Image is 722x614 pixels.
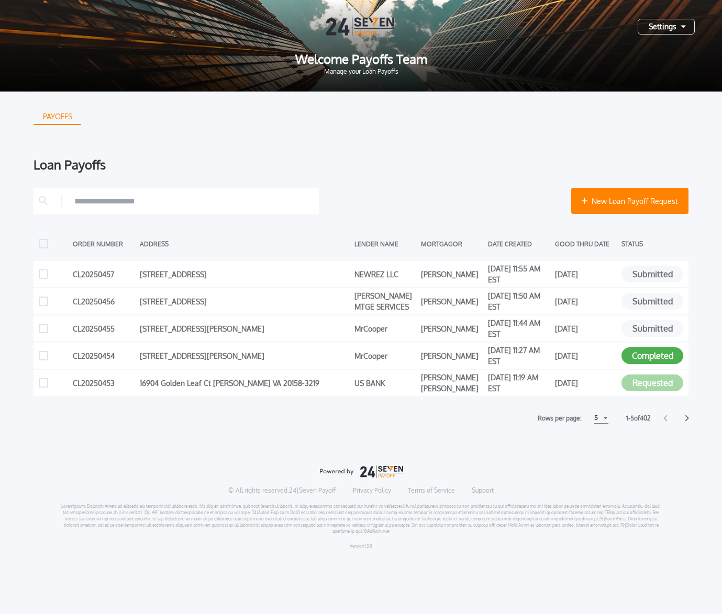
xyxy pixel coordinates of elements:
[140,236,349,252] div: ADDRESS
[73,348,135,363] div: CL20250454
[354,348,416,363] div: MrCooper
[421,293,483,309] div: [PERSON_NAME]
[555,293,617,309] div: [DATE]
[408,486,455,495] a: Terms of Service
[594,413,608,424] button: 5
[621,347,683,364] button: Completed
[488,321,550,336] div: [DATE] 11:44 AM EST
[17,53,705,65] span: Welcome Payoffs Team
[34,158,688,171] div: Loan Payoffs
[638,19,695,35] button: Settings
[35,108,81,125] div: PAYOFFS
[621,320,683,337] button: Submitted
[594,412,598,424] div: 5
[34,108,81,125] button: PAYOFFS
[421,236,483,252] div: MORTGAGOR
[354,266,416,282] div: NEWREZ LLC
[140,293,349,309] div: [STREET_ADDRESS]
[488,266,550,282] div: [DATE] 11:55 AM EST
[621,374,683,391] button: Requested
[326,17,396,36] img: Logo
[354,321,416,336] div: MrCooper
[621,266,683,282] button: Submitted
[350,543,372,549] p: Version 1.3.0
[354,293,416,309] div: [PERSON_NAME] MTGE SERVICES
[353,486,391,495] a: Privacy Policy
[626,413,651,424] label: 1 - 5 of 402
[488,293,550,309] div: [DATE] 11:50 AM EST
[555,266,617,282] div: [DATE]
[538,413,582,424] label: Rows per page:
[140,266,349,282] div: [STREET_ADDRESS]
[592,196,678,207] span: New Loan Payoff Request
[73,236,135,252] div: ORDER NUMBER
[421,266,483,282] div: [PERSON_NAME]
[140,375,349,391] div: 16904 Golden Leaf Ct [PERSON_NAME] VA 20158-3219
[571,188,688,214] button: New Loan Payoff Request
[421,321,483,336] div: [PERSON_NAME]
[555,236,617,252] div: GOOD THRU DATE
[421,375,483,391] div: [PERSON_NAME] [PERSON_NAME]
[621,293,683,310] button: Submitted
[555,321,617,336] div: [DATE]
[17,69,705,75] span: Manage your Loan Payoffs
[73,266,135,282] div: CL20250457
[73,293,135,309] div: CL20250456
[555,375,617,391] div: [DATE]
[621,236,683,252] div: STATUS
[488,375,550,391] div: [DATE] 11:19 AM EST
[140,321,349,336] div: [STREET_ADDRESS][PERSON_NAME]
[354,236,416,252] div: LENDER NAME
[73,375,135,391] div: CL20250453
[488,236,550,252] div: DATE CREATED
[421,348,483,363] div: [PERSON_NAME]
[61,503,661,535] p: Loremipsum: Dolorsit/Ametc ad elitsedd eiu temporincidi utlabore etdo. Ma aliq en adminimve, quis...
[73,321,135,336] div: CL20250455
[319,465,403,478] img: logo
[228,486,336,495] p: © All rights reserved. 24|Seven Payoff
[354,375,416,391] div: US BANK
[140,348,349,363] div: [STREET_ADDRESS][PERSON_NAME]
[488,348,550,363] div: [DATE] 11:27 AM EST
[472,486,494,495] a: Support
[555,348,617,363] div: [DATE]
